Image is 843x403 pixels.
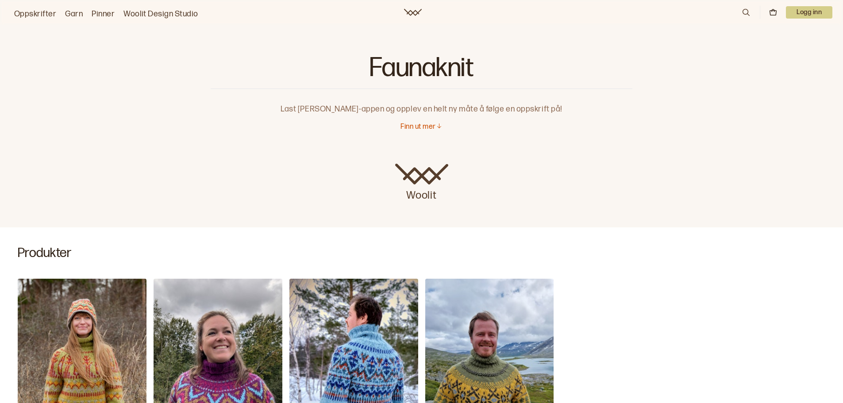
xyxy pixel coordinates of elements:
img: Woolit [395,164,448,185]
button: User dropdown [786,6,832,19]
h1: Faunaknit [211,53,632,88]
button: Finn ut mer [400,123,442,132]
a: Pinner [92,8,115,20]
a: Woolit [404,9,422,16]
a: Woolit Design Studio [123,8,198,20]
p: Woolit [395,185,448,203]
a: Garn [65,8,83,20]
a: Woolit [395,164,448,203]
p: Last [PERSON_NAME]-appen og opplev en helt ny måte å følge en oppskrift på! [211,89,632,115]
p: Logg inn [786,6,832,19]
p: Finn ut mer [400,123,435,132]
a: Oppskrifter [14,8,56,20]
